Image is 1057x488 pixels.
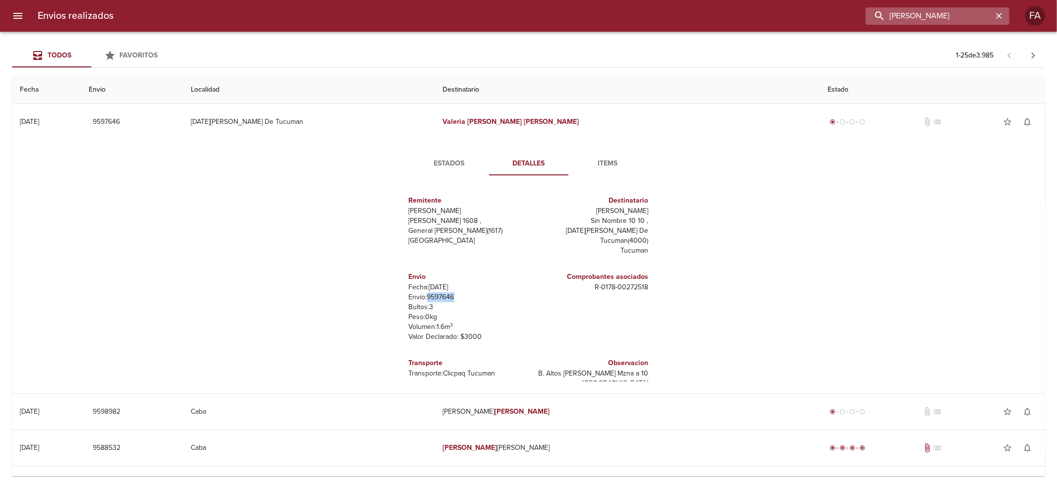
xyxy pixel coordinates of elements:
p: R - 0178 - 00272518 [533,282,649,292]
button: 9588532 [89,439,124,457]
h6: Comprobantes asociados [533,271,649,282]
span: No tiene documentos adjuntos [922,117,932,127]
span: radio_button_checked [830,409,835,415]
td: [PERSON_NAME] [435,430,820,466]
span: 9598982 [93,406,120,418]
p: Volumen: 1.6 m [409,322,525,332]
h6: Destinatario [533,195,649,206]
td: [PERSON_NAME] [435,394,820,430]
div: [DATE] [20,443,39,452]
p: Peso: 0 kg [409,312,525,322]
span: 9588532 [93,442,120,454]
em: [PERSON_NAME] [443,443,498,452]
p: [PERSON_NAME] [409,206,525,216]
span: radio_button_unchecked [839,119,845,125]
em: Valeria [443,117,465,126]
span: Detalles [495,158,562,170]
button: menu [6,4,30,28]
p: [DATE][PERSON_NAME] De Tucuman ( 4000 ) [533,226,649,246]
div: Tabs detalle de guia [410,152,648,175]
div: Tabs Envios [12,44,170,67]
button: 9597646 [89,113,124,131]
span: radio_button_unchecked [849,119,855,125]
span: Todos [48,51,71,59]
th: Fecha [12,76,81,104]
span: No tiene documentos adjuntos [922,407,932,417]
h6: Envio [409,271,525,282]
span: notifications_none [1022,443,1032,453]
td: [DATE][PERSON_NAME] De Tucuman [183,104,435,140]
span: radio_button_checked [830,445,835,451]
p: General [PERSON_NAME] ( 1617 ) [409,226,525,236]
span: star_border [1002,407,1012,417]
th: Destinatario [435,76,820,104]
span: radio_button_unchecked [859,119,865,125]
button: Agregar a favoritos [998,112,1017,132]
div: Generado [828,117,867,127]
p: Fecha: [DATE] [409,282,525,292]
span: radio_button_unchecked [849,409,855,415]
p: Sin Nombre 10 10 , [533,216,649,226]
th: Envio [81,76,183,104]
h6: Remitente [409,195,525,206]
h6: Transporte [409,358,525,369]
button: Agregar a favoritos [998,402,1017,422]
span: notifications_none [1022,117,1032,127]
span: notifications_none [1022,407,1032,417]
p: Valor Declarado: $ 3000 [409,332,525,342]
p: [PERSON_NAME] 1608 , [409,216,525,226]
span: radio_button_unchecked [839,409,845,415]
em: [PERSON_NAME] [495,407,550,416]
p: [GEOGRAPHIC_DATA] [409,236,525,246]
button: Activar notificaciones [1017,402,1037,422]
span: 9597646 [93,116,120,128]
p: B. Altos [PERSON_NAME] Mzna a 10 [GEOGRAPHIC_DATA] [533,369,649,388]
em: [PERSON_NAME] [467,117,522,126]
sup: 3 [450,322,453,328]
p: Envío: 9597646 [409,292,525,302]
h6: Observacion [533,358,649,369]
span: Favoritos [120,51,158,59]
em: [PERSON_NAME] [524,117,579,126]
p: Tucuman [533,246,649,256]
th: Localidad [183,76,435,104]
span: star_border [1002,117,1012,127]
span: Estados [416,158,483,170]
p: Bultos: 3 [409,302,525,312]
span: radio_button_unchecked [859,409,865,415]
h6: Envios realizados [38,8,113,24]
td: Caba [183,430,435,466]
div: Abrir información de usuario [1025,6,1045,26]
span: radio_button_checked [839,445,845,451]
span: star_border [1002,443,1012,453]
div: [DATE] [20,117,39,126]
th: Estado [820,76,1045,104]
button: Activar notificaciones [1017,112,1037,132]
span: Tiene documentos adjuntos [922,443,932,453]
div: FA [1025,6,1045,26]
input: buscar [866,7,993,25]
p: 1 - 25 de 3.985 [956,51,994,60]
div: Entregado [828,443,867,453]
span: radio_button_checked [859,445,865,451]
p: Transporte: Clicpaq Tucuman [409,369,525,379]
button: Agregar a favoritos [998,438,1017,458]
span: No tiene pedido asociado [932,407,942,417]
span: radio_button_checked [830,119,835,125]
span: No tiene pedido asociado [932,117,942,127]
span: Items [574,158,642,170]
p: [PERSON_NAME] [533,206,649,216]
button: Activar notificaciones [1017,438,1037,458]
span: No tiene pedido asociado [932,443,942,453]
div: Generado [828,407,867,417]
td: Caba [183,394,435,430]
button: 9598982 [89,403,124,421]
div: [DATE] [20,407,39,416]
span: radio_button_checked [849,445,855,451]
